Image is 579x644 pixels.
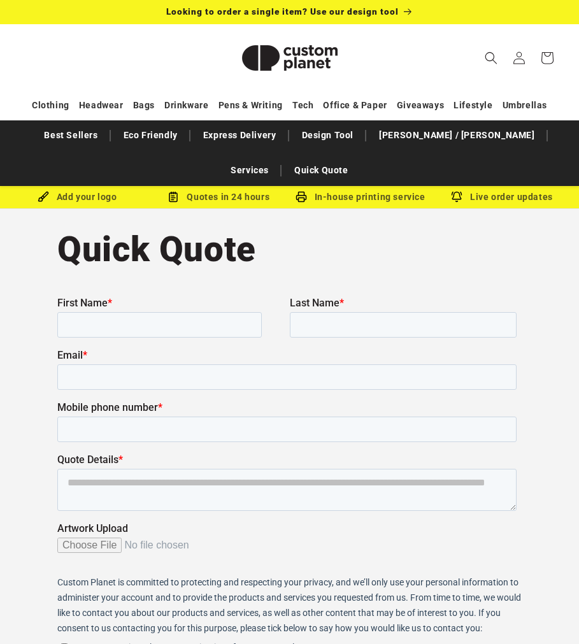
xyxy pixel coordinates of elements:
a: Drinkware [164,94,208,117]
img: Custom Planet [226,29,354,87]
a: Express Delivery [197,124,283,147]
h1: Quick Quote [57,227,522,271]
a: Lifestyle [454,94,492,117]
iframe: Chat Widget [515,583,579,644]
a: Eco Friendly [117,124,184,147]
img: Order updates [451,191,462,203]
a: Bags [133,94,155,117]
div: Quotes in 24 hours [148,189,289,205]
a: Quick Quote [288,159,355,182]
a: Clothing [32,94,69,117]
a: Pens & Writing [218,94,283,117]
summary: Search [477,44,505,72]
span: Looking to order a single item? Use our design tool [166,6,399,17]
a: [PERSON_NAME] / [PERSON_NAME] [373,124,541,147]
div: Live order updates [431,189,573,205]
a: Design Tool [296,124,361,147]
a: Office & Paper [323,94,387,117]
div: Add your logo [6,189,148,205]
img: In-house printing [296,191,307,203]
div: In-house printing service [290,189,431,205]
a: Headwear [79,94,124,117]
img: Brush Icon [38,191,49,203]
a: Best Sellers [38,124,104,147]
a: Tech [292,94,313,117]
a: Umbrellas [503,94,547,117]
a: Giveaways [397,94,444,117]
a: Custom Planet [221,24,358,91]
img: Order Updates Icon [168,191,179,203]
a: Services [224,159,275,182]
